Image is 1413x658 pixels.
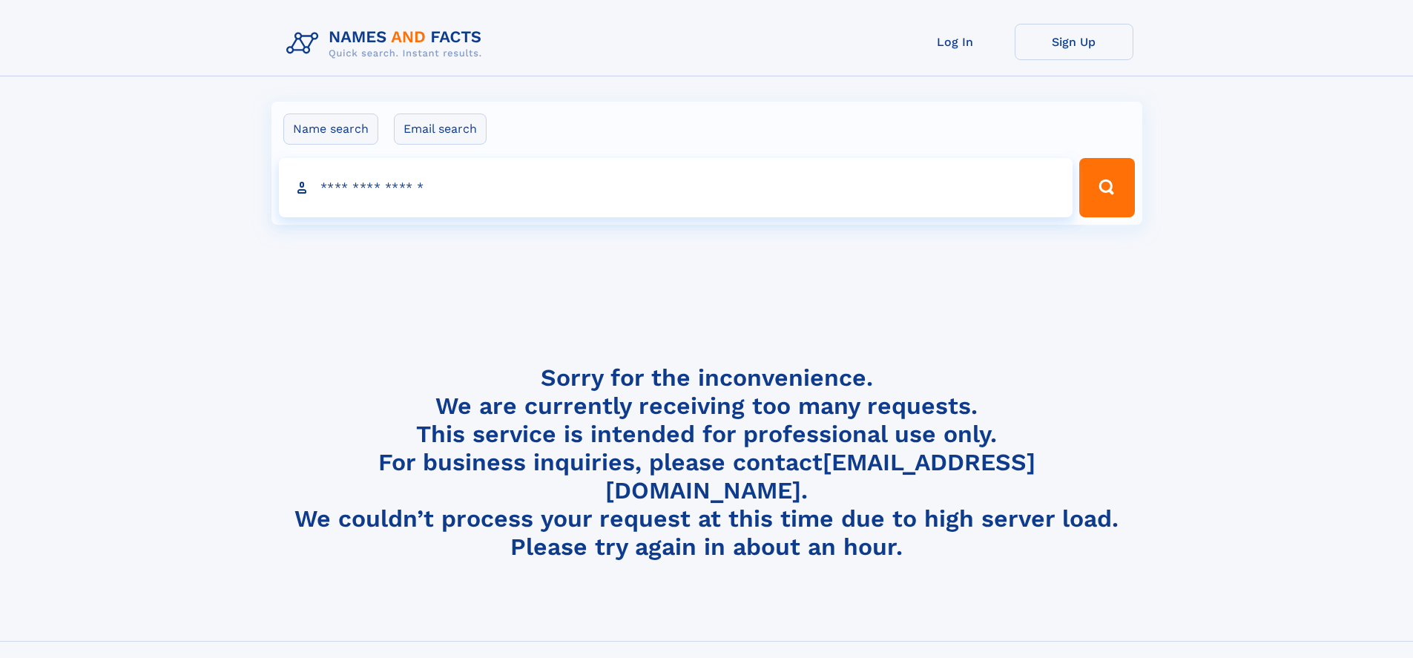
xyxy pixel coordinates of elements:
[280,363,1133,562] h4: Sorry for the inconvenience. We are currently receiving too many requests. This service is intend...
[280,24,494,64] img: Logo Names and Facts
[394,113,487,145] label: Email search
[279,158,1073,217] input: search input
[283,113,378,145] label: Name search
[605,448,1035,504] a: [EMAIL_ADDRESS][DOMAIN_NAME]
[1079,158,1134,217] button: Search Button
[896,24,1015,60] a: Log In
[1015,24,1133,60] a: Sign Up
